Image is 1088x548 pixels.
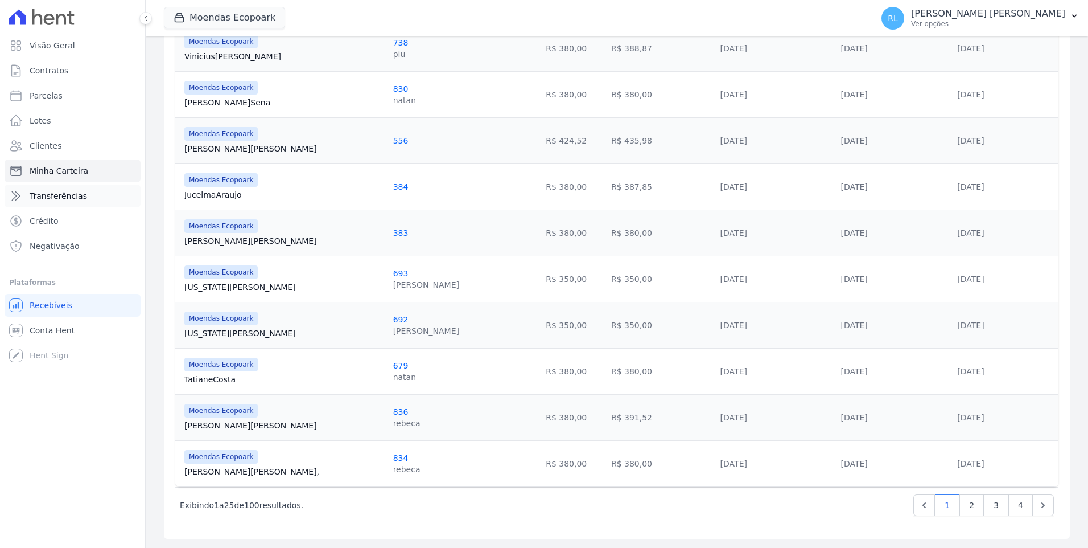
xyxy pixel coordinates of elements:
td: R$ 380,00 [541,440,607,486]
td: R$ 380,00 [607,440,716,486]
td: R$ 350,00 [607,302,716,348]
span: Moendas Ecopoark [184,450,258,464]
a: [DATE] [957,136,984,145]
div: Plataformas [9,276,136,289]
a: [DATE] [957,413,984,422]
span: Moendas Ecopoark [184,173,258,187]
a: [DATE] [840,321,867,330]
td: R$ 350,00 [541,302,607,348]
span: Crédito [30,215,59,227]
a: Recebíveis [5,294,141,317]
a: 693 [393,269,409,278]
a: [DATE] [957,275,984,284]
div: natan [393,95,416,106]
a: [DATE] [840,413,867,422]
a: [DATE] [840,459,867,468]
td: R$ 391,52 [607,394,716,440]
a: 3 [984,494,1008,516]
td: R$ 380,00 [541,348,607,394]
a: Contratos [5,59,141,82]
a: 4 [1008,494,1033,516]
a: [US_STATE][PERSON_NAME] [184,328,384,339]
span: 1 [214,501,219,510]
a: 834 [393,453,409,463]
div: natan [393,371,416,383]
span: RL [888,14,898,22]
a: JucelmaAraujo [184,189,384,201]
a: [DATE] [957,182,984,191]
a: [DATE] [840,275,867,284]
span: Contratos [30,65,68,76]
div: rebeca [393,418,421,429]
span: Clientes [30,140,61,152]
td: R$ 350,00 [541,256,607,302]
div: rebeca [393,464,421,475]
span: Conta Hent [30,325,75,336]
a: 383 [393,228,409,238]
span: Recebíveis [30,300,72,311]
span: Moendas Ecopoark [184,312,258,325]
span: Moendas Ecopoark [184,219,258,233]
a: [DATE] [720,228,747,238]
td: R$ 380,00 [541,210,607,256]
a: [DATE] [957,228,984,238]
a: [DATE] [720,136,747,145]
a: 1 [935,494,959,516]
td: R$ 380,00 [541,394,607,440]
a: [DATE] [840,182,867,191]
button: Moendas Ecopoark [164,7,285,28]
td: R$ 380,00 [607,348,716,394]
a: [DATE] [720,459,747,468]
span: Moendas Ecopoark [184,81,258,95]
span: Moendas Ecopoark [184,265,258,279]
td: R$ 387,85 [607,163,716,210]
span: Moendas Ecopoark [184,35,258,48]
a: [DATE] [957,90,984,99]
a: [PERSON_NAME][PERSON_NAME] [184,420,384,431]
a: Conta Hent [5,319,141,342]
a: [DATE] [957,367,984,376]
a: 679 [393,361,409,370]
a: Minha Carteira [5,160,141,182]
a: [US_STATE][PERSON_NAME] [184,281,384,293]
p: Exibindo a de resultados. [180,500,303,511]
a: [PERSON_NAME][PERSON_NAME] [184,143,384,154]
a: Vinicius[PERSON_NAME] [184,51,384,62]
a: Next [1032,494,1054,516]
a: [DATE] [720,367,747,376]
a: Clientes [5,134,141,157]
a: 384 [393,182,409,191]
td: R$ 388,87 [607,25,716,71]
div: piu [393,48,409,60]
div: [PERSON_NAME] [393,279,459,291]
p: [PERSON_NAME] [PERSON_NAME] [911,8,1065,19]
a: [DATE] [840,44,867,53]
a: [DATE] [720,321,747,330]
span: Negativação [30,240,80,252]
p: Ver opções [911,19,1065,28]
span: Moendas Ecopoark [184,358,258,371]
a: 836 [393,407,409,416]
a: Crédito [5,210,141,232]
a: TatianeCosta [184,374,384,385]
a: [DATE] [720,90,747,99]
a: [DATE] [840,90,867,99]
td: R$ 380,00 [607,210,716,256]
td: R$ 350,00 [607,256,716,302]
a: 556 [393,136,409,145]
button: RL [PERSON_NAME] [PERSON_NAME] Ver opções [872,2,1088,34]
a: Parcelas [5,84,141,107]
span: 100 [244,501,259,510]
span: Lotes [30,115,51,126]
a: Previous [913,494,935,516]
a: Lotes [5,109,141,132]
a: 738 [393,38,409,47]
td: R$ 424,52 [541,117,607,163]
a: [DATE] [957,459,984,468]
span: Parcelas [30,90,63,101]
span: Minha Carteira [30,165,88,177]
span: Moendas Ecopoark [184,404,258,418]
td: R$ 380,00 [541,71,607,117]
a: [PERSON_NAME][PERSON_NAME] [184,235,384,247]
td: R$ 380,00 [541,25,607,71]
